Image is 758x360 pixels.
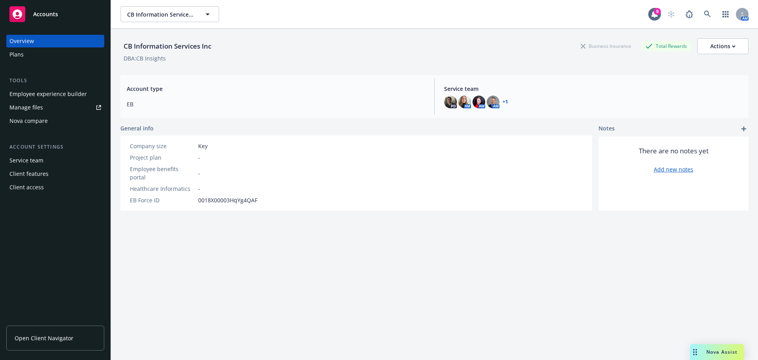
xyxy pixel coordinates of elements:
span: - [198,153,200,162]
span: Accounts [33,11,58,17]
span: CB Information Services Inc [127,10,195,19]
div: Manage files [9,101,43,114]
div: Tools [6,77,104,85]
a: Report a Bug [681,6,697,22]
a: Start snowing [663,6,679,22]
span: Key [198,142,208,150]
button: CB Information Services Inc [120,6,219,22]
div: DBA: CB Insights [124,54,166,62]
div: Project plan [130,153,195,162]
span: - [198,169,200,177]
button: Actions [697,38,749,54]
span: Open Client Navigator [15,334,73,342]
div: Actions [710,39,735,54]
span: Nova Assist [706,349,737,355]
a: Nova compare [6,115,104,127]
div: Company size [130,142,195,150]
a: Service team [6,154,104,167]
span: - [198,185,200,193]
div: Client features [9,168,49,180]
span: Service team [444,85,742,93]
a: Overview [6,35,104,47]
a: +1 [503,100,508,104]
div: 9 [654,8,661,15]
a: Add new notes [654,165,693,173]
span: EB [127,100,425,108]
div: Business Insurance [577,41,635,51]
div: Service team [9,154,43,167]
button: Nova Assist [690,344,744,360]
div: Account settings [6,143,104,151]
div: Employee benefits portal [130,165,195,181]
a: Manage files [6,101,104,114]
a: Client access [6,181,104,194]
div: CB Information Services Inc [120,41,214,51]
img: photo [458,96,471,108]
a: Client features [6,168,104,180]
img: photo [487,96,499,108]
div: Healthcare Informatics [130,185,195,193]
div: Plans [9,48,24,61]
div: Drag to move [690,344,700,360]
div: Employee experience builder [9,88,87,100]
span: Account type [127,85,425,93]
div: Nova compare [9,115,48,127]
div: Client access [9,181,44,194]
div: Overview [9,35,34,47]
a: Employee experience builder [6,88,104,100]
a: Plans [6,48,104,61]
a: Search [700,6,715,22]
span: There are no notes yet [639,146,709,156]
span: 0018X00003HqYg4QAF [198,196,257,204]
img: photo [473,96,485,108]
a: Accounts [6,3,104,25]
a: Switch app [718,6,734,22]
div: Total Rewards [642,41,691,51]
img: photo [444,96,457,108]
span: Notes [599,124,615,134]
span: General info [120,124,154,132]
div: EB Force ID [130,196,195,204]
a: add [739,124,749,134]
